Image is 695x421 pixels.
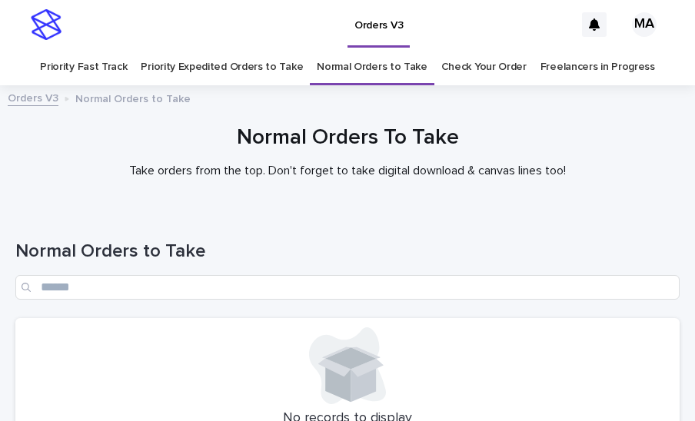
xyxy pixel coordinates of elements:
a: Check Your Order [441,49,527,85]
a: Priority Fast Track [40,49,127,85]
div: MA [632,12,657,37]
p: Take orders from the top. Don't forget to take digital download & canvas lines too! [40,164,655,178]
h1: Normal Orders to Take [15,240,680,263]
a: Freelancers in Progress [540,49,655,85]
p: Normal Orders to Take [75,89,191,106]
img: stacker-logo-s-only.png [31,9,62,40]
a: Orders V3 [8,88,58,106]
a: Normal Orders to Take [317,49,427,85]
h1: Normal Orders To Take [15,125,680,151]
a: Priority Expedited Orders to Take [141,49,303,85]
input: Search [15,275,680,300]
